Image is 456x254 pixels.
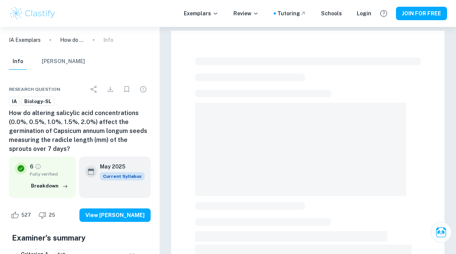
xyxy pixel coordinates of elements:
a: Login [357,9,371,18]
span: IA [9,98,19,105]
h5: Examiner's summary [12,232,148,244]
a: Biology-SL [21,97,54,106]
button: Ask Clai [431,222,452,243]
div: Report issue [136,82,151,97]
p: Exemplars [184,9,218,18]
a: Grade fully verified [35,163,41,170]
a: IA [9,97,20,106]
div: Bookmark [119,82,134,97]
p: 6 [30,162,33,171]
span: Biology-SL [22,98,54,105]
h6: How do altering salicylic acid concentrations (0.0%, 0.5%, 1.0%, 1.5%, 2.0%) affect the germinati... [9,109,151,154]
p: Review [233,9,259,18]
a: Schools [321,9,342,18]
div: Like [9,209,35,221]
span: 527 [17,211,35,219]
div: Download [103,82,118,97]
button: Breakdown [29,180,70,192]
h6: May 2025 [100,162,139,171]
div: Share [87,82,101,97]
img: Clastify logo [9,6,56,21]
div: This exemplar is based on the current syllabus. Feel free to refer to it for inspiration/ideas wh... [100,172,145,180]
span: Research question [9,86,60,93]
span: Fully verified [30,171,70,177]
p: Info [103,36,113,44]
a: IA Exemplars [9,36,41,44]
span: 25 [45,211,59,219]
button: Help and Feedback [377,7,390,20]
button: Info [9,53,27,70]
p: How do altering salicylic acid concentrations (0.0%, 0.5%, 1.0%, 1.5%, 2.0%) affect the germinati... [60,36,84,44]
button: [PERSON_NAME] [42,53,85,70]
a: Tutoring [277,9,306,18]
button: View [PERSON_NAME] [79,208,151,222]
div: Dislike [37,209,59,221]
button: JOIN FOR FREE [396,7,447,20]
span: Current Syllabus [100,172,145,180]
